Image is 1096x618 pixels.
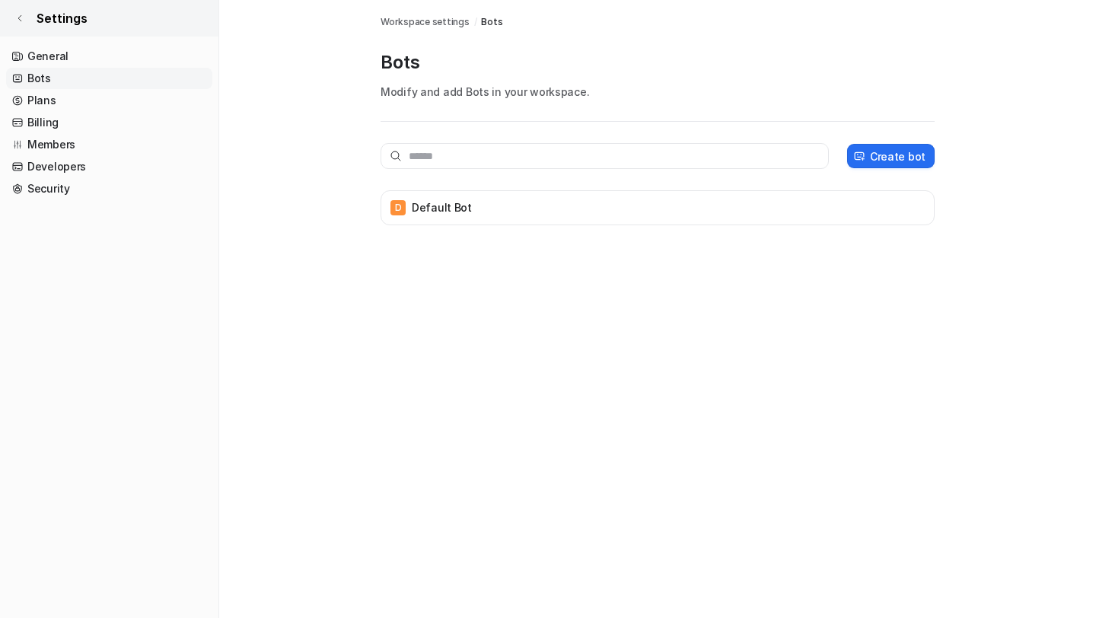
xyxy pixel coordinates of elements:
[870,148,926,164] p: Create bot
[6,112,212,133] a: Billing
[6,68,212,89] a: Bots
[6,178,212,199] a: Security
[412,200,472,215] p: Default Bot
[6,156,212,177] a: Developers
[481,15,502,29] a: Bots
[381,84,935,100] p: Modify and add Bots in your workspace.
[474,15,477,29] span: /
[6,134,212,155] a: Members
[847,144,935,168] button: Create bot
[381,50,935,75] p: Bots
[390,200,406,215] span: D
[381,15,470,29] a: Workspace settings
[6,46,212,67] a: General
[37,9,88,27] span: Settings
[853,151,865,162] img: create
[6,90,212,111] a: Plans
